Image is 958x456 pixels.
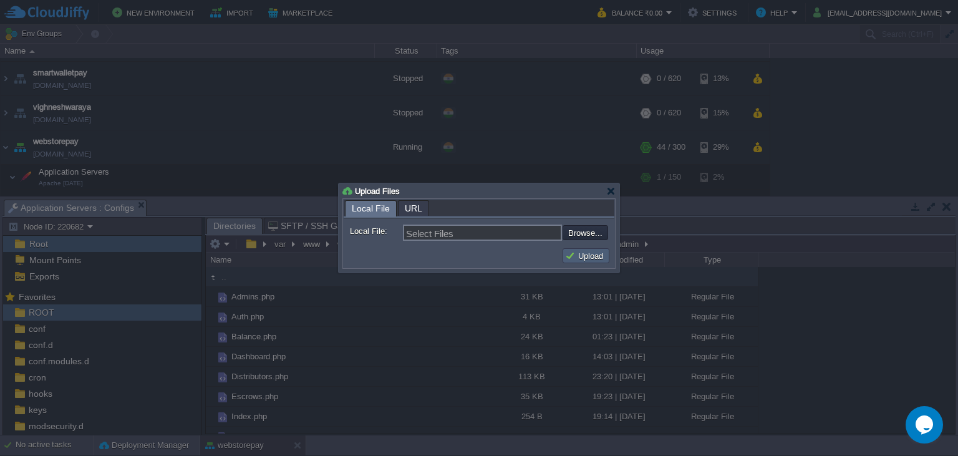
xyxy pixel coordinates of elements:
button: Upload [565,250,607,261]
span: Upload Files [355,187,400,196]
iframe: chat widget [906,406,946,444]
span: Local File [352,201,390,216]
label: Local File: [350,225,402,238]
span: URL [405,201,422,216]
